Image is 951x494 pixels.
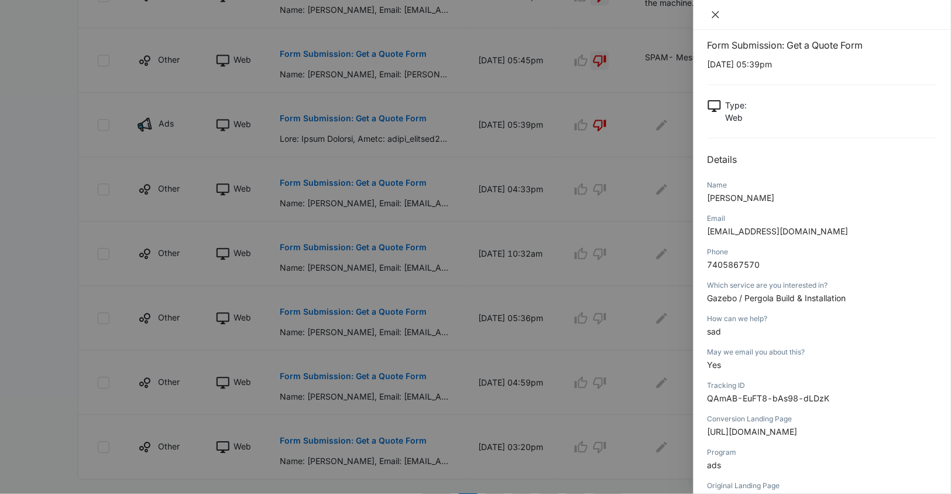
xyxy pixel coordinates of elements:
[708,58,937,70] p: [DATE] 05:39pm
[708,226,849,236] span: [EMAIL_ADDRESS][DOMAIN_NAME]
[708,326,722,336] span: sad
[708,38,937,52] h1: Form Submission: Get a Quote Form
[708,447,937,458] div: Program
[708,460,722,470] span: ads
[708,347,937,357] div: May we email you about this?
[708,152,937,166] h2: Details
[708,314,937,324] div: How can we help?
[708,260,760,270] span: 7405867570
[711,10,720,19] span: close
[708,180,937,190] div: Name
[708,380,937,391] div: Tracking ID
[708,247,937,257] div: Phone
[708,481,937,491] div: Original Landing Page
[708,360,722,370] span: Yes
[708,293,846,303] span: Gazebo / Pergola Build & Installation
[708,9,724,20] button: Close
[708,280,937,291] div: Which service are you interested in?
[726,99,747,111] p: Type :
[708,393,830,403] span: QAmAB-EuFT8-bAs98-dLDzK
[708,193,775,203] span: [PERSON_NAME]
[708,427,798,437] span: [URL][DOMAIN_NAME]
[726,111,747,124] p: Web
[708,414,937,424] div: Conversion Landing Page
[708,213,937,224] div: Email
